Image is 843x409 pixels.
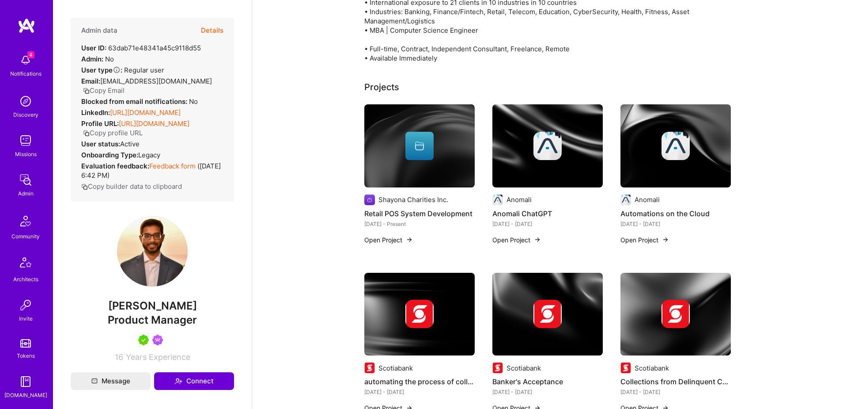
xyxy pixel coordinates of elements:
img: Company logo [405,300,434,328]
div: [DATE] - [DATE] [620,219,731,229]
img: arrow-right [534,236,541,243]
img: User Avatar [117,216,188,287]
div: ( [DATE] 6:42 PM ) [81,161,223,180]
div: Missions [15,149,37,159]
div: No [81,54,114,64]
a: [URL][DOMAIN_NAME] [119,119,189,128]
div: [DATE] - [DATE] [620,387,731,397]
img: Company logo [364,195,375,205]
img: tokens [20,339,31,348]
div: Admin [18,189,34,198]
a: Feedback form [149,162,196,170]
div: Scotiabank [507,363,541,373]
div: 63dab71e48341a45c9118d55 [81,43,201,53]
img: discovery [17,92,34,110]
h4: Anomali ChatGPT [492,208,603,219]
img: Company logo [492,195,503,205]
img: A.Teamer in Residence [138,335,149,345]
strong: Blocked from email notifications: [81,97,189,106]
strong: User type : [81,66,122,74]
img: Company logo [533,300,562,328]
img: cover [364,273,475,356]
span: 4 [27,51,34,58]
div: Scotiabank [378,363,413,373]
button: Copy Email [83,86,125,95]
i: icon Connect [174,377,182,385]
strong: Profile URL: [81,119,119,128]
div: [DATE] - [DATE] [364,387,475,397]
img: cover [364,104,475,187]
span: legacy [138,151,160,159]
span: [PERSON_NAME] [71,299,234,313]
span: Years Experience [126,352,190,362]
button: Open Project [620,235,669,245]
img: cover [620,273,731,356]
div: Notifications [10,69,42,78]
span: Active [120,140,140,148]
img: cover [492,104,603,187]
img: bell [17,51,34,69]
img: Company logo [662,132,690,160]
div: Anomali [635,195,660,204]
img: Company logo [364,363,375,373]
div: Community [11,232,40,241]
img: Company logo [620,195,631,205]
div: [DATE] - Present [364,219,475,229]
div: Projects [364,80,399,94]
img: Been on Mission [152,335,163,345]
img: guide book [17,373,34,390]
div: Scotiabank [635,363,669,373]
strong: Email: [81,77,100,85]
h4: Automations on the Cloud [620,208,731,219]
div: Tokens [17,351,35,360]
h4: Admin data [81,27,117,34]
span: Product Manager [108,313,197,326]
div: Architects [13,275,38,284]
div: Shayona Charities Inc. [378,195,448,204]
strong: User status: [81,140,120,148]
img: cover [620,104,731,187]
img: arrow-right [406,236,413,243]
img: Company logo [662,300,690,328]
div: No [81,97,198,106]
i: icon Copy [81,183,88,190]
div: [DATE] - [DATE] [492,219,603,229]
button: Open Project [492,235,541,245]
img: Invite [17,296,34,314]
img: logo [18,18,35,34]
button: Copy profile URL [83,128,143,138]
div: [DATE] - [DATE] [492,387,603,397]
img: Architects [15,253,36,275]
img: Company logo [533,132,562,160]
strong: Evaluation feedback: [81,162,149,170]
strong: User ID: [81,44,106,52]
img: cover [492,273,603,356]
button: Message [71,372,151,390]
span: [EMAIL_ADDRESS][DOMAIN_NAME] [100,77,212,85]
h4: Banker's Acceptance [492,376,603,387]
div: [DOMAIN_NAME] [4,390,47,400]
img: Community [15,210,36,232]
i: Help [113,66,121,74]
a: [URL][DOMAIN_NAME] [110,108,181,117]
h4: Collections from Delinquent Customer Accounts [620,376,731,387]
div: Anomali [507,195,532,204]
img: arrow-right [662,236,669,243]
i: icon Copy [83,88,90,94]
strong: LinkedIn: [81,108,110,117]
span: 16 [115,352,123,362]
div: Discovery [13,110,38,119]
img: admin teamwork [17,171,34,189]
h4: Retail POS System Development [364,208,475,219]
div: Invite [19,314,33,323]
strong: Onboarding Type: [81,151,138,159]
i: icon Copy [83,130,90,137]
img: Company logo [492,363,503,373]
strong: Admin: [81,55,103,63]
img: teamwork [17,132,34,149]
i: icon Mail [91,378,98,384]
h4: automating the process of collecting payments [364,376,475,387]
img: Company logo [620,363,631,373]
button: Connect [154,372,234,390]
div: Regular user [81,65,164,75]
